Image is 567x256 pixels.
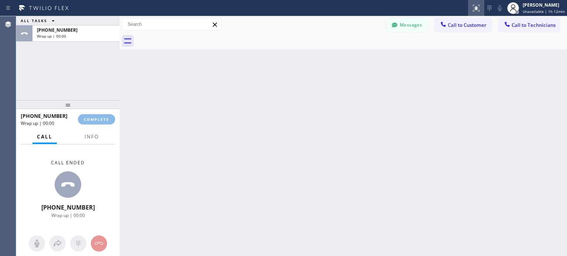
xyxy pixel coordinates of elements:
span: Call ended [51,159,85,166]
span: Info [85,133,99,140]
span: Wrap up | 00:00 [51,212,85,218]
span: [PHONE_NUMBER] [21,112,68,119]
span: Wrap up | 00:00 [37,34,66,39]
input: Search [122,18,221,30]
span: [PHONE_NUMBER] [37,27,78,33]
span: Call to Technicians [512,22,556,28]
button: Open directory [49,235,66,252]
button: Hang up [91,235,107,252]
span: COMPLETE [84,117,109,122]
button: Open dialpad [70,235,86,252]
button: Messages [387,18,427,32]
span: Call [37,133,52,140]
button: Mute [495,3,505,13]
span: ALL TASKS [21,18,47,23]
button: Mute [29,235,45,252]
button: ALL TASKS [16,16,62,25]
span: [PHONE_NUMBER] [41,203,95,211]
span: Unavailable | 1h 12min [523,9,565,14]
button: Call to Technicians [499,18,560,32]
button: Call to Customer [435,18,491,32]
button: Call [32,130,57,144]
button: Info [80,130,103,144]
span: Wrap up | 00:00 [21,120,54,126]
div: [PERSON_NAME] [523,2,565,8]
span: Call to Customer [448,22,487,28]
button: COMPLETE [78,114,115,125]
